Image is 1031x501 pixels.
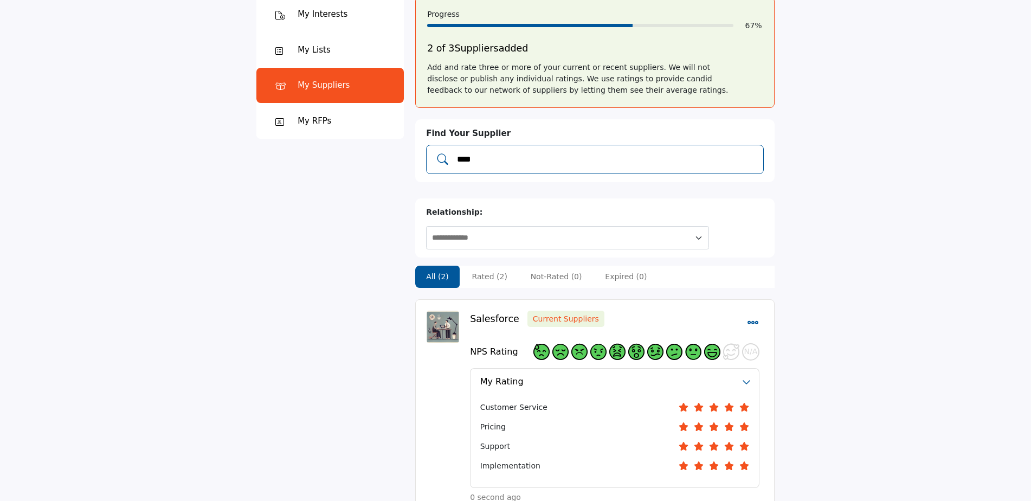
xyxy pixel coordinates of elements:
div: 7 [666,344,682,360]
div: Add and rate three or more of your current or recent suppliers. We will not disclose or publish a... [427,62,763,96]
label: Find Your Supplier [426,127,511,140]
li: Expired (0) [594,266,658,288]
span: Your indicated relationship type: Current Suppliers [527,311,604,327]
div: 10 [723,344,739,360]
a: Salesforce [470,313,519,324]
li: All (2) [415,266,460,288]
h4: NPS Rating [470,346,518,357]
div: 0 [533,344,550,360]
div: 4 [609,344,626,360]
div: My Suppliers [298,79,350,92]
span: Customer Service [480,402,547,413]
span: Support [480,441,510,452]
button: Select Dropdown Menu Options [746,311,759,336]
span: 67 [745,21,755,30]
div: 3 [590,344,607,360]
span: Implementation [480,460,540,472]
h5: 2 of 3 added [427,43,763,54]
span: Suppliers [454,43,498,54]
div: Progress [427,9,763,20]
span: Pricing [480,421,506,433]
li: Rated (2) [461,266,518,288]
div: 8 [685,344,701,360]
input: Add and rate your suppliers [456,152,756,166]
div: 1 [552,344,569,360]
b: Relationship: [426,208,482,216]
button: My Rating [471,369,742,394]
div: My Lists [298,44,331,56]
li: Not-Rated (0) [520,266,593,288]
div: 5 [628,344,645,360]
div: My Interests [298,8,347,21]
div: 6 [647,344,663,360]
img: salesforce logo [427,311,459,343]
div: 9 [704,344,720,360]
div: N/A [742,343,759,361]
div: 2 [571,344,588,360]
div: My RFPs [298,115,331,127]
span: N/A [744,347,758,356]
span: % [755,21,762,30]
